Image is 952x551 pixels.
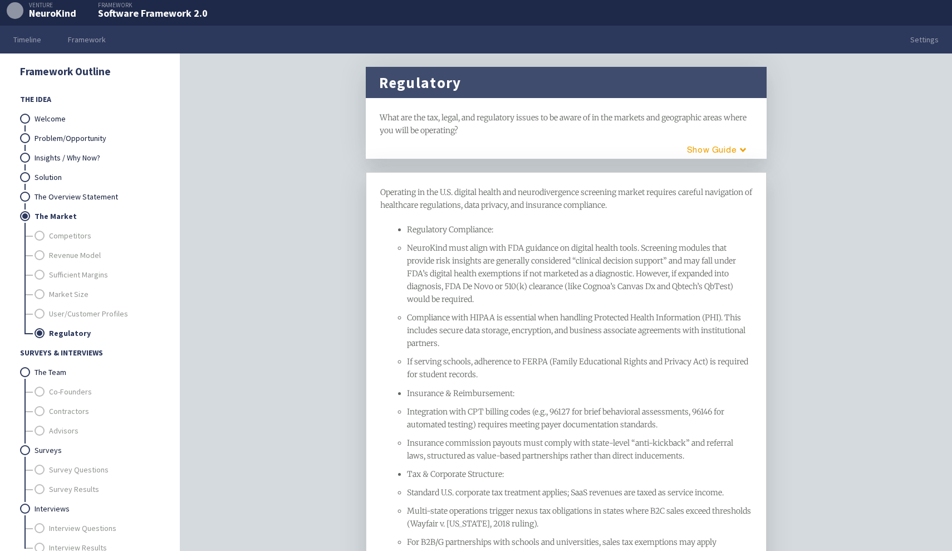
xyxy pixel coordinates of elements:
div: Framework [98,2,208,8]
div: Software Framework 2.0 [98,8,208,18]
a: Insights / Why Now? [35,148,159,168]
span: Standard U.S. corporate tax treatment applies; SaaS revenues are taxed as service income. [407,487,724,498]
span: Regulatory Compliance: [407,225,493,235]
a: The Overview Statement [35,187,159,207]
a: Interviews [35,499,159,519]
a: Settings [897,26,952,53]
span: Compliance with HIPAA is essential when handling Protected Health Information (PHI). This include... [407,313,747,348]
div: Venture [7,2,76,8]
a: Advisors [49,421,159,441]
a: Revenue Model [49,246,159,265]
span: If serving schools, adherence to FERPA (Family Educational Rights and Privacy Act) is required fo... [407,357,750,379]
button: Guide [665,140,760,159]
span: Insurance & Reimbursement: [407,388,514,398]
span: Integration with CPT billing codes (e.g., 96127 for brief behavioral assessments, 96146 for autom... [407,407,726,430]
span: Tax & Corporate Structure: [407,469,504,479]
div: NeuroKind [29,8,76,18]
span: What are the tax, legal, and regulatory issues to be aware of in the markets and geographic areas... [380,113,748,135]
a: Surveys [35,441,159,460]
a: Welcome [35,109,159,129]
a: Co-Founders [49,382,159,402]
a: Survey Results [49,480,159,499]
span: Operating in the U.S. digital health and neurodivergence screening market requires careful naviga... [380,187,754,210]
a: Competitors [49,226,159,246]
a: The Team [35,363,159,382]
a: The Market [35,207,159,226]
span: The Idea [20,90,159,109]
span: Multi-state operations trigger nexus tax obligations in states where B2C sales exceed thresholds ... [407,506,753,529]
a: Framework Outline [20,64,111,79]
a: Regulatory [49,324,159,343]
a: Framework [55,26,119,53]
a: Solution [35,168,159,187]
a: Sufficient Margins [49,265,159,285]
a: Market Size [49,285,159,304]
a: Survey Questions [49,460,159,480]
a: Interview Questions [49,519,159,538]
a: Contractors [49,402,159,421]
span: NeuroKind must align with FDA guidance on digital health tools. Screening modules that provide ri... [407,243,738,304]
a: Problem/Opportunity [35,129,159,148]
span: Insurance commission payouts must comply with state-level “anti-kickback” and referral laws, stru... [407,438,735,461]
h1: Regulatory [379,74,462,91]
span: Surveys & Interviews [20,343,159,363]
a: Venture NeuroKind [7,2,76,19]
a: User/Customer Profiles [49,304,159,324]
